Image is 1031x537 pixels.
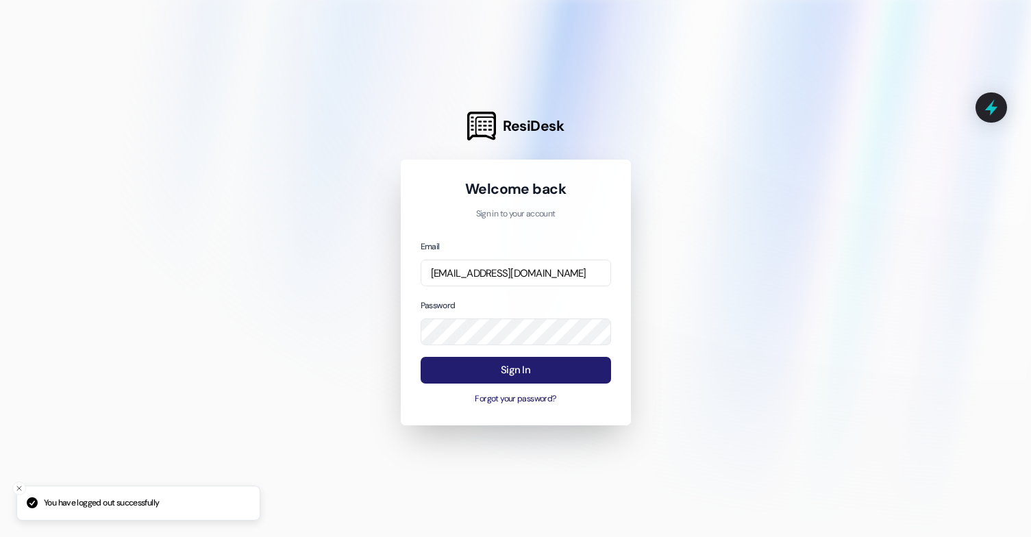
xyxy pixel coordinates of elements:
label: Email [421,241,440,252]
h1: Welcome back [421,179,611,199]
input: name@example.com [421,260,611,286]
span: ResiDesk [503,116,564,136]
p: You have logged out successfully [44,497,159,510]
p: Sign in to your account [421,208,611,221]
label: Password [421,300,456,311]
button: Sign In [421,357,611,384]
img: ResiDesk Logo [467,112,496,140]
button: Close toast [12,482,26,495]
button: Forgot your password? [421,393,611,405]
